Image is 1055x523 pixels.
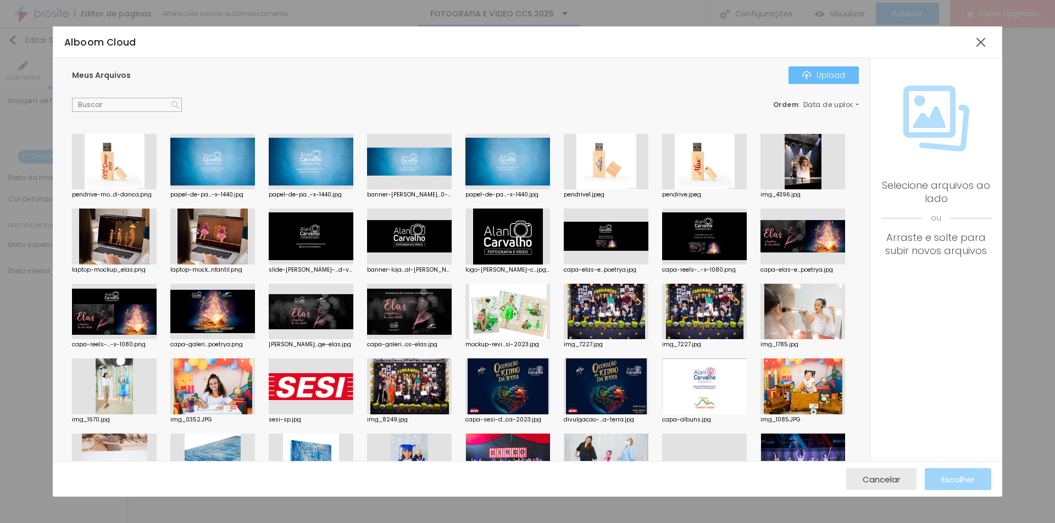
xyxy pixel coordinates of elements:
[564,192,648,198] div: pendrive1.jpeg
[465,267,550,273] div: logo-[PERSON_NAME]-c...jpg-1x1.jpg
[465,192,550,198] div: papel-de-pa...-x-1440.jpg
[72,417,157,423] div: img_1670.jpg
[367,192,452,198] div: banner-[PERSON_NAME]...0-x-720.jpg
[170,192,255,198] div: papel-de-pa...-x-1440.jpg
[662,417,747,423] div: capa-albuns.jpg
[367,267,452,273] div: banner-loja...al-[PERSON_NAME].png
[662,342,747,347] div: img_7227.jpg
[465,342,550,347] div: mockup-revi...si-2023.jpg
[171,101,179,109] img: Icone
[269,192,353,198] div: papel-de-pa...-x-1440.jpg
[564,342,648,347] div: img_7227.jpg
[773,100,799,109] span: Ordem
[662,192,747,198] div: pendrive.jpeg
[760,417,845,423] div: img_1085.JPG
[802,71,845,80] div: Upload
[269,267,353,273] div: slide-[PERSON_NAME]-...d-video.jpg
[64,36,136,49] span: Alboom Cloud
[773,102,859,108] div: :
[863,475,900,484] span: Cancelar
[881,179,991,257] div: Selecione arquivos ao lado Arraste e solte para subir novos arquivos
[803,102,860,108] span: Data de upload
[465,417,550,423] div: capa-sesi-d...ca-2023.jpg
[72,192,157,198] div: pendrive-mo...d-danca.png
[789,66,859,84] button: IconeUpload
[903,86,969,151] img: Icone
[760,342,845,347] div: img_1785.jpg
[564,417,648,423] div: divulgacao-...a-terra.jpg
[760,267,845,273] div: capa-elas-e...poetrya.jpg
[170,417,255,423] div: img_0352.JPG
[662,267,747,273] div: capa-reels-...-x-1080.png
[72,267,157,273] div: laptop-mockup_elas.png
[564,267,648,273] div: capa-elas-e...poetrya.jpg
[941,475,975,484] span: Escolher
[760,192,845,198] div: img_4396.jpg
[170,342,255,347] div: capa-galeri...poetrya.png
[925,468,991,490] button: Escolher
[269,342,353,347] div: [PERSON_NAME]...ge-elas.jpg
[367,417,452,423] div: img_8249.jpg
[269,417,353,423] div: sesi-sp.jpg
[72,342,157,347] div: capa-reels-...-x-1080.png
[881,205,991,231] span: ou
[367,342,452,347] div: capa-galeri...os-elas.jpg
[72,98,182,112] input: Buscar
[846,468,917,490] button: Cancelar
[72,70,131,81] span: Meus Arquivos
[170,267,255,273] div: laptop-mock...nfantil.png
[802,71,811,80] img: Icone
